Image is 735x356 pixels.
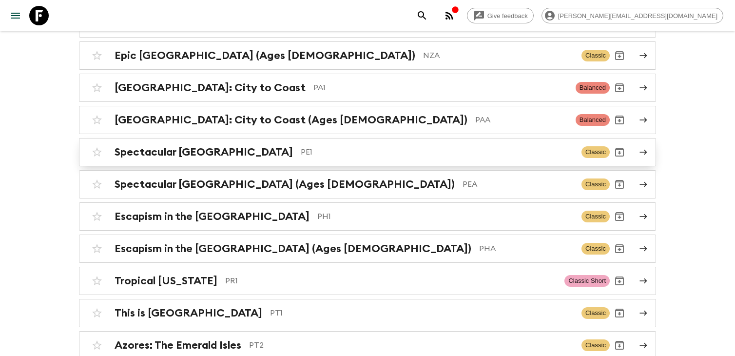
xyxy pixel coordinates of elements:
button: Archive [610,46,629,65]
p: NZA [423,50,574,61]
p: PE1 [301,146,574,158]
h2: Escapism in the [GEOGRAPHIC_DATA] (Ages [DEMOGRAPHIC_DATA]) [115,242,471,255]
h2: Spectacular [GEOGRAPHIC_DATA] (Ages [DEMOGRAPHIC_DATA]) [115,178,455,191]
a: Give feedback [467,8,534,23]
button: Archive [610,271,629,291]
p: PEA [463,178,574,190]
span: Classic [581,146,610,158]
span: Classic [581,243,610,255]
h2: Azores: The Emerald Isles [115,339,241,352]
span: Classic [581,50,610,61]
p: PA1 [313,82,568,94]
a: This is [GEOGRAPHIC_DATA]PT1ClassicArchive [79,299,656,327]
button: Archive [610,303,629,323]
button: Archive [610,78,629,98]
span: Classic [581,211,610,222]
a: Spectacular [GEOGRAPHIC_DATA] (Ages [DEMOGRAPHIC_DATA])PEAClassicArchive [79,170,656,198]
a: Escapism in the [GEOGRAPHIC_DATA] (Ages [DEMOGRAPHIC_DATA])PHAClassicArchive [79,235,656,263]
h2: [GEOGRAPHIC_DATA]: City to Coast (Ages [DEMOGRAPHIC_DATA]) [115,114,467,126]
div: [PERSON_NAME][EMAIL_ADDRESS][DOMAIN_NAME] [542,8,723,23]
a: Epic [GEOGRAPHIC_DATA] (Ages [DEMOGRAPHIC_DATA])NZAClassicArchive [79,41,656,70]
span: Classic Short [564,275,610,287]
span: Classic [581,307,610,319]
button: menu [6,6,25,25]
h2: Spectacular [GEOGRAPHIC_DATA] [115,146,293,158]
a: [GEOGRAPHIC_DATA]: City to CoastPA1BalancedArchive [79,74,656,102]
p: PH1 [317,211,574,222]
h2: Escapism in the [GEOGRAPHIC_DATA] [115,210,309,223]
button: Archive [610,239,629,258]
a: Tropical [US_STATE]PR1Classic ShortArchive [79,267,656,295]
a: Spectacular [GEOGRAPHIC_DATA]PE1ClassicArchive [79,138,656,166]
p: PR1 [225,275,557,287]
button: Archive [610,110,629,130]
h2: Tropical [US_STATE] [115,275,217,287]
h2: Epic [GEOGRAPHIC_DATA] (Ages [DEMOGRAPHIC_DATA]) [115,49,415,62]
button: Archive [610,142,629,162]
a: [GEOGRAPHIC_DATA]: City to Coast (Ages [DEMOGRAPHIC_DATA])PAABalancedArchive [79,106,656,134]
button: Archive [610,207,629,226]
button: Archive [610,336,629,355]
h2: This is [GEOGRAPHIC_DATA] [115,307,262,319]
span: Balanced [576,114,610,126]
span: Give feedback [482,12,533,20]
button: search adventures [412,6,432,25]
a: Escapism in the [GEOGRAPHIC_DATA]PH1ClassicArchive [79,202,656,231]
p: PAA [475,114,568,126]
p: PT1 [270,307,574,319]
button: Archive [610,175,629,194]
span: Balanced [576,82,610,94]
h2: [GEOGRAPHIC_DATA]: City to Coast [115,81,306,94]
p: PT2 [249,339,574,351]
span: [PERSON_NAME][EMAIL_ADDRESS][DOMAIN_NAME] [553,12,723,20]
p: PHA [479,243,574,255]
span: Classic [581,178,610,190]
span: Classic [581,339,610,351]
